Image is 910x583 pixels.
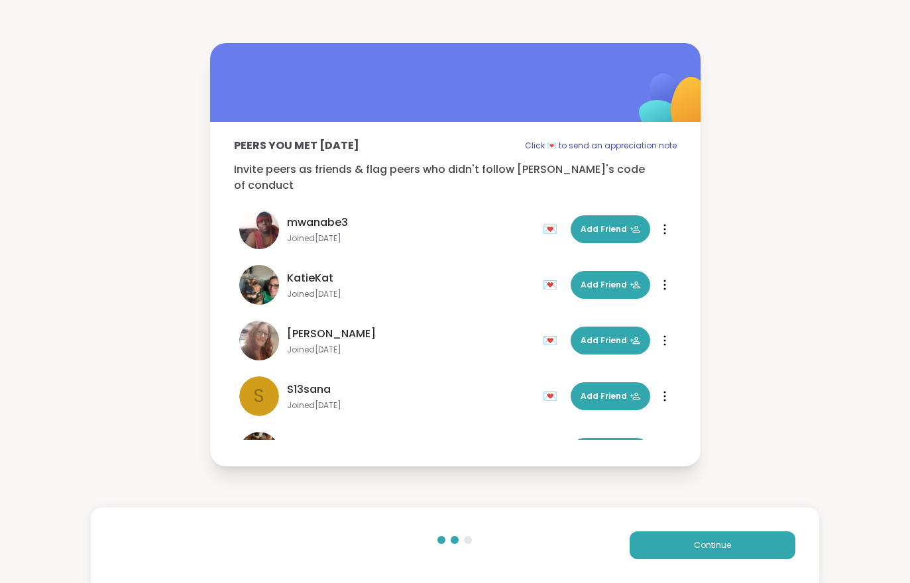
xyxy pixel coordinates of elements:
[571,271,650,299] button: Add Friend
[543,386,563,407] div: 💌
[608,39,740,171] img: ShareWell Logomark
[543,274,563,295] div: 💌
[287,382,331,397] span: S13sana
[287,289,535,299] span: Joined [DATE]
[581,335,640,346] span: Add Friend
[287,215,348,231] span: mwanabe3
[581,390,640,402] span: Add Friend
[571,438,650,466] button: Add Friend
[253,382,264,410] span: S
[287,400,535,411] span: Joined [DATE]
[571,382,650,410] button: Add Friend
[287,326,376,342] span: [PERSON_NAME]
[234,138,359,154] p: Peers you met [DATE]
[694,539,731,551] span: Continue
[239,209,279,249] img: mwanabe3
[571,327,650,354] button: Add Friend
[234,162,677,193] p: Invite peers as friends & flag peers who didn't follow [PERSON_NAME]'s code of conduct
[525,138,677,154] p: Click 💌 to send an appreciation note
[571,215,650,243] button: Add Friend
[239,432,279,472] img: shannon921
[287,344,535,355] span: Joined [DATE]
[287,233,535,244] span: Joined [DATE]
[239,265,279,305] img: KatieKat
[239,321,279,360] img: dodi
[581,279,640,291] span: Add Friend
[543,219,563,240] div: 💌
[543,330,563,351] div: 💌
[630,531,795,559] button: Continue
[581,223,640,235] span: Add Friend
[287,437,351,453] span: shannon921
[287,270,333,286] span: KatieKat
